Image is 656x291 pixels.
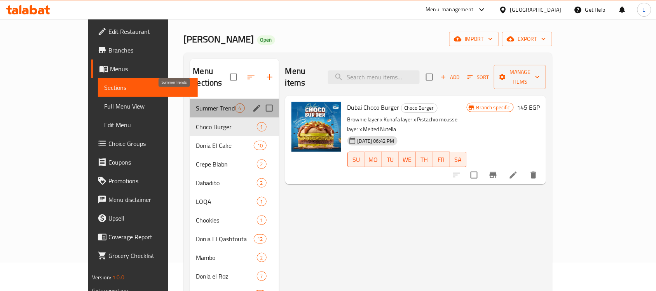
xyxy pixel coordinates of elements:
span: Open [257,37,275,43]
span: Select to update [466,167,482,183]
span: 7 [257,273,266,280]
span: 1.0.0 [112,272,124,282]
span: Chookies [196,216,257,225]
button: Branch-specific-item [484,166,502,184]
span: Sections [104,83,192,92]
span: Branch specific [473,104,513,111]
div: Menu-management [426,5,474,14]
button: Add [438,71,462,83]
a: Promotions [91,172,198,190]
button: Manage items [494,65,546,89]
span: Coupons [108,158,192,167]
div: [GEOGRAPHIC_DATA] [510,5,562,14]
span: Crepe Blabn [196,160,257,169]
div: Choco Burger [401,103,438,113]
span: SA [453,154,464,165]
span: Branches [108,46,192,55]
div: Donia el Roz7 [190,267,279,286]
div: items [257,160,267,169]
span: FR [436,154,447,165]
span: Sort items [462,71,494,83]
span: [DATE] 06:42 PM [354,137,398,145]
div: LOQA1 [190,192,279,211]
span: TH [419,154,430,165]
span: Menus [110,64,192,74]
span: import [455,34,493,44]
span: Choice Groups [108,139,192,148]
span: TU [385,154,396,165]
span: WE [402,154,413,165]
button: FR [433,152,450,167]
span: 2 [257,179,266,187]
div: Dabadibo2 [190,174,279,192]
a: Edit Restaurant [91,22,198,41]
span: Upsell [108,214,192,223]
span: Promotions [108,176,192,186]
span: 1 [257,217,266,224]
span: Donia El Qashtouta [196,234,254,244]
span: Summer Trends [196,103,235,113]
span: export [508,34,546,44]
span: Dubai Choco Burger [347,102,400,113]
p: Brownie layer x Kunafa layer x Pistachio mousse layer x Melted Nutella [347,115,467,134]
a: Choice Groups [91,134,198,153]
a: Upsell [91,209,198,228]
span: Select all sections [225,69,242,85]
span: Donia el Roz [196,272,257,281]
div: Mambo2 [190,248,279,267]
a: Menus [91,60,198,78]
span: LOQA [196,197,257,206]
span: [PERSON_NAME] [184,30,254,48]
button: edit [251,102,263,114]
div: Donia El Cake10 [190,136,279,155]
span: Add [440,73,461,82]
a: Branches [91,41,198,60]
a: Coverage Report [91,228,198,246]
span: Choco Burger [401,103,437,112]
span: 12 [254,235,266,243]
button: TU [382,152,399,167]
button: Sort [466,71,491,83]
div: items [257,122,267,131]
button: export [502,32,552,46]
div: Crepe Blabn2 [190,155,279,174]
div: items [257,253,267,262]
span: Dabadibo [196,178,257,188]
button: Add section [260,68,279,86]
span: Donia El Cake [196,141,254,150]
img: Dubai Choco Burger [291,102,341,152]
span: Sort sections [242,68,260,86]
button: SU [347,152,365,167]
span: Add item [438,71,462,83]
div: items [257,197,267,206]
span: Sort [468,73,489,82]
div: items [257,272,267,281]
input: search [328,70,420,84]
a: Coupons [91,153,198,172]
a: Edit Menu [98,116,198,134]
a: Grocery Checklist [91,246,198,265]
button: WE [399,152,416,167]
span: MO [368,154,379,165]
div: Chookies1 [190,211,279,230]
div: items [257,178,267,188]
a: Full Menu View [98,97,198,116]
a: Menu disclaimer [91,190,198,209]
div: items [257,216,267,225]
button: TH [416,152,433,167]
a: Sections [98,78,198,97]
span: Mambo [196,253,257,262]
div: Summer Trends4edit [190,99,279,117]
span: 2 [257,254,266,261]
span: E [643,5,646,14]
span: SU [351,154,362,165]
span: Coverage Report [108,232,192,242]
span: Menu disclaimer [108,195,192,204]
span: Version: [92,272,111,282]
h6: 145 EGP [517,102,540,113]
a: Edit menu item [509,170,518,180]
